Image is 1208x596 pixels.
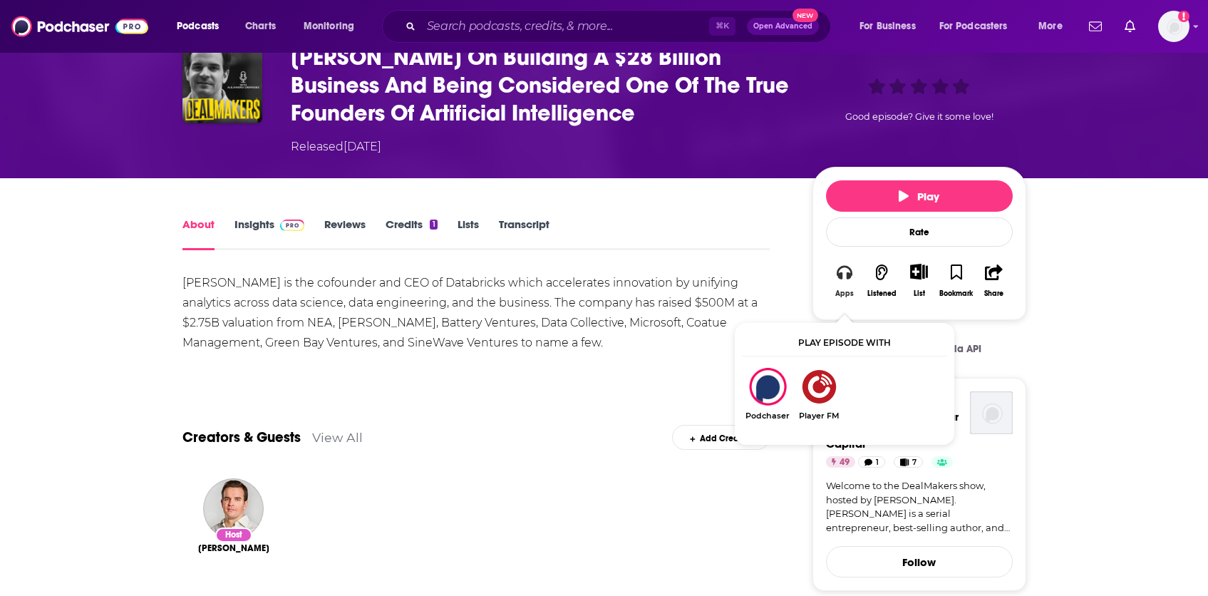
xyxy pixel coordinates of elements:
a: Show notifications dropdown [1119,14,1141,38]
span: 7 [912,456,917,470]
a: Alejandro Cremades [198,543,269,554]
a: View All [312,430,363,445]
a: 1 [858,456,885,468]
button: Share [975,255,1012,307]
button: Apps [826,255,863,307]
div: 1 [430,220,437,230]
span: [PERSON_NAME] [198,543,269,554]
img: Podchaser Pro [280,220,305,231]
img: User Profile [1158,11,1189,42]
span: More [1038,16,1063,36]
a: 7 [894,456,923,468]
div: Apps [835,289,854,298]
a: InsightsPodchaser Pro [234,217,305,250]
input: Search podcasts, credits, & more... [421,15,709,38]
span: 49 [840,456,850,470]
button: Follow [826,546,1013,577]
button: Play [826,180,1013,212]
div: Share [984,289,1003,298]
span: Podchaser [742,411,793,421]
button: Listened [863,255,900,307]
a: 49 [826,456,855,468]
div: Bookmark [939,289,973,298]
button: open menu [294,15,373,38]
a: Player FMPlayer FM [793,368,845,421]
div: Show More ButtonList [900,255,937,307]
div: Search podcasts, credits, & more... [396,10,845,43]
span: For Podcasters [939,16,1008,36]
button: Show profile menu [1158,11,1189,42]
button: open menu [930,15,1028,38]
a: Reviews [324,217,366,250]
a: Creators & Guests [182,428,301,446]
a: Charts [236,15,284,38]
button: open menu [850,15,934,38]
span: Podcasts [177,16,219,36]
button: Bookmark [938,255,975,307]
div: Released [DATE] [291,138,381,155]
span: Player FM [793,411,845,421]
div: List [914,289,925,298]
span: ⌘ K [709,17,735,36]
div: Rate [826,217,1013,247]
div: Add Creators [672,425,770,450]
svg: Add a profile image [1178,11,1189,22]
img: Alejandro Cremades [203,478,264,539]
h1: Ali Ghodsi On Building A $28 Billion Business And Being Considered One Of The True Founders Of Ar... [291,43,790,127]
span: Play [899,190,939,203]
button: Show More Button [904,264,934,279]
span: Logged in as inkhouseNYC [1158,11,1189,42]
span: Monitoring [304,16,354,36]
a: Lists [458,217,479,250]
div: Listened [867,289,897,298]
span: Open Advanced [753,23,812,30]
a: Show notifications dropdown [1083,14,1108,38]
span: Charts [245,16,276,36]
img: Ali Ghodsi On Building A $28 Billion Business And Being Considered One Of The True Founders Of Ar... [182,43,262,123]
div: [PERSON_NAME] is the cofounder and CEO of Databricks which accelerates innovation by unifying ana... [182,273,770,353]
a: About [182,217,215,250]
a: Transcript [499,217,549,250]
a: DealMakers: Entrepreneur | Startups | Venture Capital [826,410,959,451]
span: New [793,9,818,22]
button: open menu [1028,15,1080,38]
div: Ali Ghodsi On Building A $28 Billion Business And Being Considered One Of The True Founders Of Ar... [742,368,793,421]
div: Play episode with [742,330,947,356]
button: open menu [167,15,237,38]
img: Podchaser - Follow, Share and Rate Podcasts [11,13,148,40]
span: Good episode? Give it some love! [845,111,993,122]
span: 1 [876,456,879,470]
button: Open AdvancedNew [747,18,819,35]
img: DealMakers: Entrepreneur | Startups | Venture Capital [970,391,1013,434]
div: Host [215,528,252,543]
a: Credits1 [386,217,437,250]
a: Welcome to the DealMakers show, hosted by [PERSON_NAME]. [PERSON_NAME] is a serial entrepreneur, ... [826,479,1013,535]
span: For Business [859,16,916,36]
